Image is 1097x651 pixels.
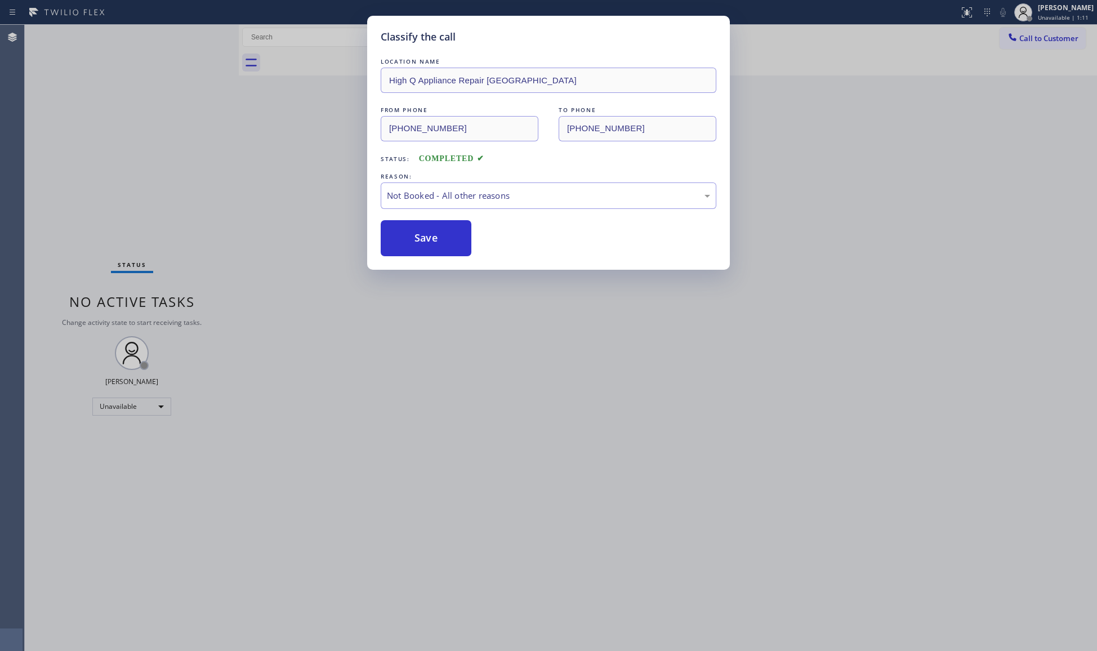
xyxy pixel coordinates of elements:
div: Not Booked - All other reasons [387,189,710,202]
div: FROM PHONE [381,104,538,116]
input: To phone [559,116,716,141]
h5: Classify the call [381,29,456,44]
span: COMPLETED [419,154,484,163]
input: From phone [381,116,538,141]
span: Status: [381,155,410,163]
div: TO PHONE [559,104,716,116]
div: REASON: [381,171,716,182]
div: LOCATION NAME [381,56,716,68]
button: Save [381,220,471,256]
